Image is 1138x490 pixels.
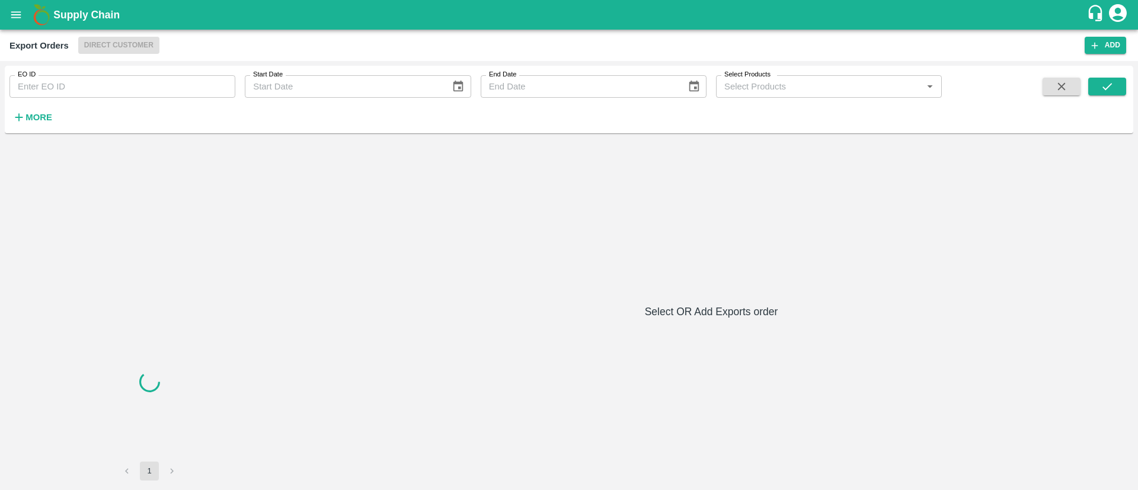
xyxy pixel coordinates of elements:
button: Choose date [683,75,705,98]
button: More [9,107,55,127]
input: Start Date [245,75,442,98]
label: Select Products [724,70,771,79]
a: Supply Chain [53,7,1086,23]
button: Choose date [447,75,469,98]
img: logo [30,3,53,27]
div: Export Orders [9,38,69,53]
strong: More [25,113,52,122]
input: Select Products [720,79,919,94]
button: page 1 [140,462,159,481]
b: Supply Chain [53,9,120,21]
h6: Select OR Add Exports order [294,303,1129,320]
nav: pagination navigation [116,462,183,481]
button: Add [1085,37,1126,54]
label: EO ID [18,70,36,79]
input: End Date [481,75,678,98]
div: customer-support [1086,4,1107,25]
label: Start Date [253,70,283,79]
button: Open [922,79,938,94]
label: End Date [489,70,516,79]
div: account of current user [1107,2,1129,27]
button: open drawer [2,1,30,28]
input: Enter EO ID [9,75,235,98]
